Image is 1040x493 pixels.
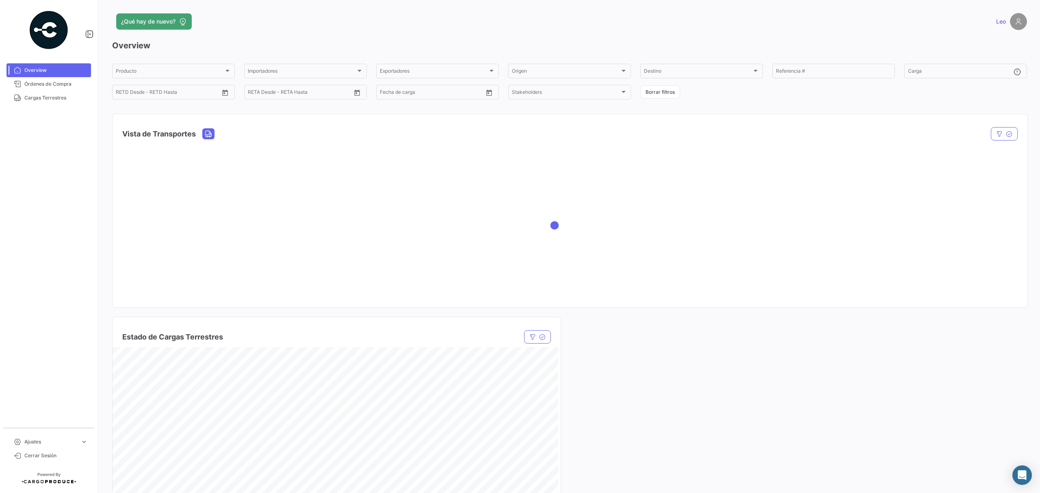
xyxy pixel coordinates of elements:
[6,63,91,77] a: Overview
[24,438,77,445] span: Ajustes
[483,86,495,99] button: Open calendar
[24,452,88,459] span: Cerrar Sesión
[24,94,88,102] span: Cargas Terrestres
[400,91,450,96] input: Hasta
[116,13,192,30] button: ¿Qué hay de nuevo?
[24,67,88,74] span: Overview
[380,91,394,96] input: Desde
[512,91,620,96] span: Stakeholders
[6,77,91,91] a: Órdenes de Compra
[219,86,231,99] button: Open calendar
[116,91,130,96] input: Desde
[248,69,356,75] span: Importadores
[351,86,363,99] button: Open calendar
[380,69,488,75] span: Exportadores
[28,10,69,50] img: powered-by.png
[640,85,680,99] button: Borrar filtros
[203,129,214,139] button: Land
[512,69,620,75] span: Origen
[136,91,186,96] input: Hasta
[122,331,223,343] h4: Estado de Cargas Terrestres
[122,128,196,140] h4: Vista de Transportes
[121,17,175,26] span: ¿Qué hay de nuevo?
[248,91,262,96] input: Desde
[112,40,1027,51] h3: Overview
[1010,13,1027,30] img: placeholder-user.png
[6,91,91,105] a: Cargas Terrestres
[1012,465,1032,485] div: Abrir Intercom Messenger
[268,91,318,96] input: Hasta
[116,69,224,75] span: Producto
[644,69,752,75] span: Destino
[24,80,88,88] span: Órdenes de Compra
[996,17,1006,26] span: Leo
[80,438,88,445] span: expand_more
